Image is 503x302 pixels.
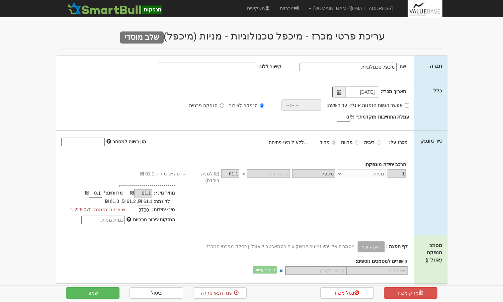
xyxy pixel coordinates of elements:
[285,266,346,275] input: קישור לקובץ
[189,102,224,109] label: הנפקה פרטית
[123,190,154,198] div: ₪
[320,140,330,145] strong: מחיר
[269,138,315,146] label: ללא לימיט פתיחה
[341,140,353,145] strong: מרווח
[73,190,104,198] div: ₪
[127,216,175,223] label: החזקות ציבור נוכחיות:
[346,266,408,275] input: שם קובץ
[260,103,264,108] input: הנפקה לציבור
[105,199,170,204] span: לדוגמה: 61.1 ₪, 61.2 ₪, 61.3 ₪
[61,30,442,42] h2: עריכת פרטי מכרז - מיכפל טכנולוגיות - מניות (מיכפל)
[377,140,381,145] input: ריבית
[292,169,335,178] input: סוג המניות
[186,170,219,184] span: (₪ למניה בודדת)
[66,2,164,15] img: SmartBull Logo
[66,287,119,299] button: שמור
[130,287,183,299] a: ביטול
[221,169,239,178] input: מחיר
[183,170,186,177] span: =
[193,287,247,299] a: שנה תנאי סגירה
[432,87,442,94] label: כללי
[247,169,290,178] input: מספר נייר
[320,287,374,299] a: בטל מכרז
[364,162,406,167] strong: הרכב יחידה מונפקת:
[304,140,308,144] input: ללא לימיט פתיחה
[356,258,408,264] strong: קישורים למסמכים נוספים:
[229,102,264,109] label: הנפקה לציבור
[140,170,180,177] span: סה״כ מחיר: 61.1 ₪
[81,216,125,224] input: כמות מניות
[398,63,406,70] label: שם:
[419,242,442,263] label: מסמכי הנפקה (אונליין)
[104,190,123,196] label: מרווחים:
[389,140,408,145] strong: מכרז על:
[120,31,164,44] span: שלב מוסדי
[405,103,409,107] input: אפשר הגשת הזמנות אונליין עד השעה:
[381,88,406,95] label: תאריך מכרז:
[206,244,355,249] span: מסמכים אלו יהיו זמינים למשקיעים בסמארטבול אונליין כחלק מפרטי המכרז
[70,207,125,212] span: שווי מינ׳ הזמנה: 226,070 ₪
[332,140,336,145] input: מחיר
[243,170,245,177] span: x
[420,137,442,144] label: נייר מונפק
[430,62,442,69] label: חברה
[364,140,374,145] strong: ריבית
[106,138,146,145] label: הון רשום למסחר:
[257,63,281,70] label: קישור ללוגו:
[355,140,359,145] input: מרווח
[384,287,437,299] a: מחק מכרז
[388,169,406,178] input: כמות
[220,103,224,108] input: הנפקה פרטית
[201,290,233,296] span: שנה תנאי סגירה
[154,190,175,196] label: מחיר מינ׳:
[386,244,408,249] strong: דף הפצה :
[152,206,175,213] label: מינ׳ יחידות:
[350,114,354,120] span: %
[327,102,409,108] label: אפשר הגשת הזמנות אונליין עד השעה:
[356,114,409,120] label: עמלת התחייבות מוקדמת:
